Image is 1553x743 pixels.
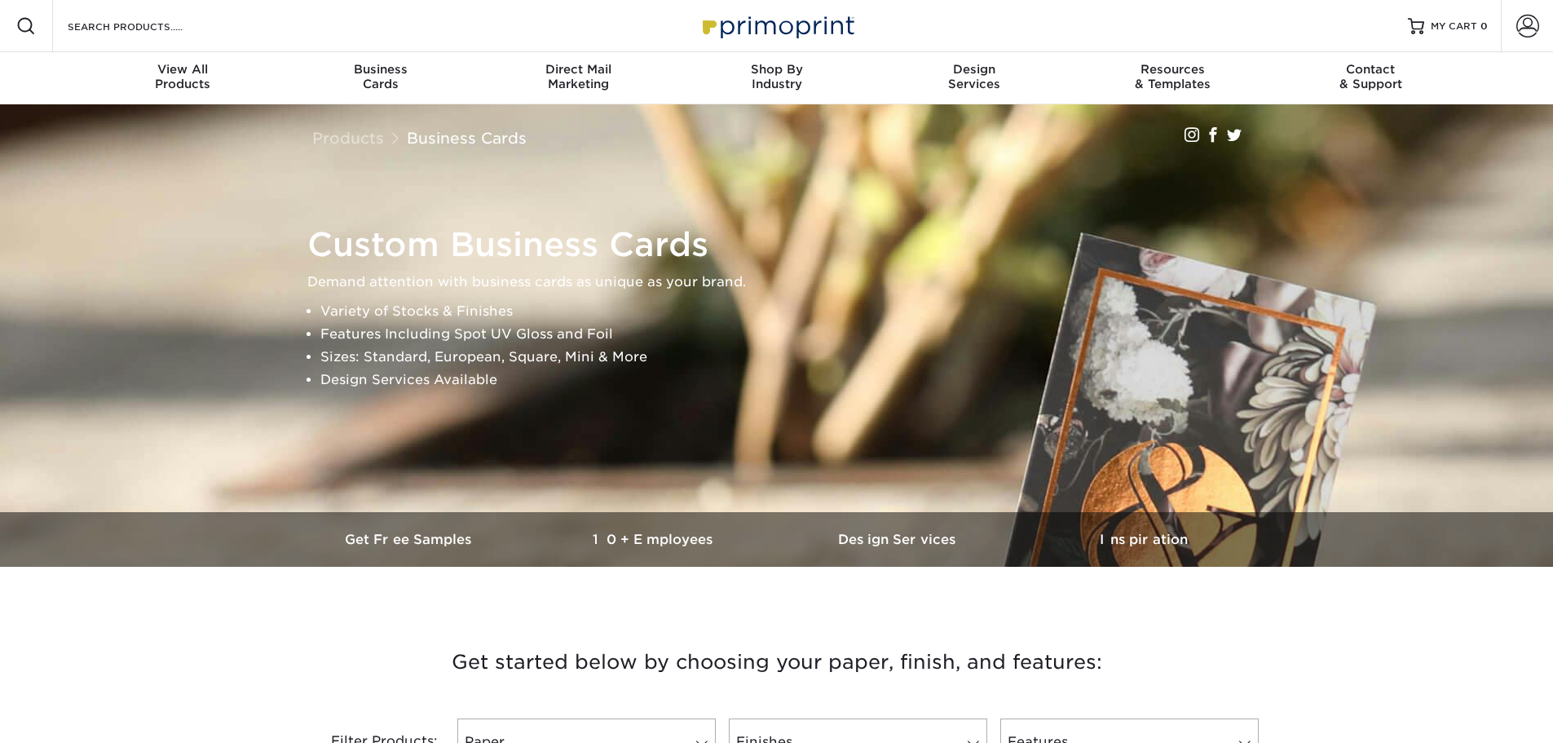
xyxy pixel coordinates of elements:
[695,8,858,43] img: Primoprint
[320,323,1261,346] li: Features Including Spot UV Gloss and Foil
[1480,20,1488,32] span: 0
[1021,512,1266,567] a: Inspiration
[84,52,282,104] a: View AllProducts
[320,369,1261,391] li: Design Services Available
[307,225,1261,264] h1: Custom Business Cards
[281,62,479,77] span: Business
[479,62,677,77] span: Direct Mail
[312,129,384,147] a: Products
[1074,52,1272,104] a: Resources& Templates
[300,626,1254,699] h3: Get started below by choosing your paper, finish, and features:
[66,16,225,36] input: SEARCH PRODUCTS.....
[876,62,1074,91] div: Services
[777,532,1021,547] h3: Design Services
[479,62,677,91] div: Marketing
[288,512,532,567] a: Get Free Samples
[876,52,1074,104] a: DesignServices
[1272,52,1470,104] a: Contact& Support
[320,300,1261,323] li: Variety of Stocks & Finishes
[677,62,876,77] span: Shop By
[777,512,1021,567] a: Design Services
[876,62,1074,77] span: Design
[84,62,282,91] div: Products
[84,62,282,77] span: View All
[288,532,532,547] h3: Get Free Samples
[479,52,677,104] a: Direct MailMarketing
[1272,62,1470,91] div: & Support
[1431,20,1477,33] span: MY CART
[677,62,876,91] div: Industry
[407,129,527,147] a: Business Cards
[677,52,876,104] a: Shop ByIndustry
[281,52,479,104] a: BusinessCards
[532,512,777,567] a: 10+ Employees
[1074,62,1272,91] div: & Templates
[1074,62,1272,77] span: Resources
[281,62,479,91] div: Cards
[532,532,777,547] h3: 10+ Employees
[307,271,1261,294] p: Demand attention with business cards as unique as your brand.
[1021,532,1266,547] h3: Inspiration
[320,346,1261,369] li: Sizes: Standard, European, Square, Mini & More
[1272,62,1470,77] span: Contact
